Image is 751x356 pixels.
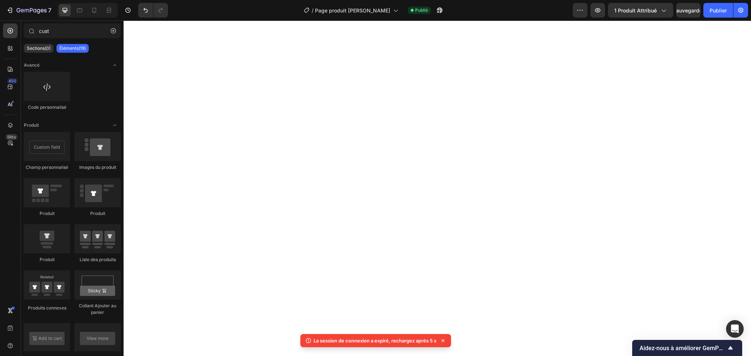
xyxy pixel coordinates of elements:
button: Afficher l'enquête - Aidez-nous à améliorer GemPages ! [640,344,735,352]
font: Avancé [24,62,40,68]
font: Éléments(19) [59,45,86,51]
font: 7 [48,7,51,14]
font: Produit [40,211,55,216]
font: / [312,7,314,14]
input: Rechercher des sections et des éléments [24,23,121,38]
font: Page produit [PERSON_NAME] [315,7,390,14]
iframe: Zone de conception [124,21,751,356]
font: Bêta [7,134,16,140]
font: Images du produit [79,164,116,170]
button: Sauvegarder [676,3,700,18]
font: Publier [710,7,727,14]
font: Sauvegarder [673,7,704,14]
font: Produit [40,257,55,262]
font: Publié [415,7,428,13]
span: Help us improve GemPages! [640,345,726,352]
div: Ouvrir Intercom Messenger [726,320,744,338]
button: Publier [703,3,733,18]
span: Basculer pour ouvrir [109,119,121,131]
font: Code personnalisé [28,104,66,110]
font: Aidez-nous à améliorer GemPages ! [640,345,734,352]
font: 450 [8,78,16,84]
font: Produits connexes [28,305,66,311]
font: Collant Ajouter au panier [79,303,116,315]
font: La session de connexion a expiré, rechargez après 5 s [314,338,436,344]
font: Liste des produits [80,257,116,262]
font: Produit [24,122,39,128]
font: Champ personnalisé [26,164,68,170]
span: Basculer pour ouvrir [109,59,121,71]
div: Annuler/Rétablir [138,3,168,18]
font: Sections(0) [27,45,51,51]
button: 7 [3,3,55,18]
font: Produit [90,211,105,216]
font: 1 produit attribué [614,7,657,14]
button: 1 produit attribué [608,3,673,18]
